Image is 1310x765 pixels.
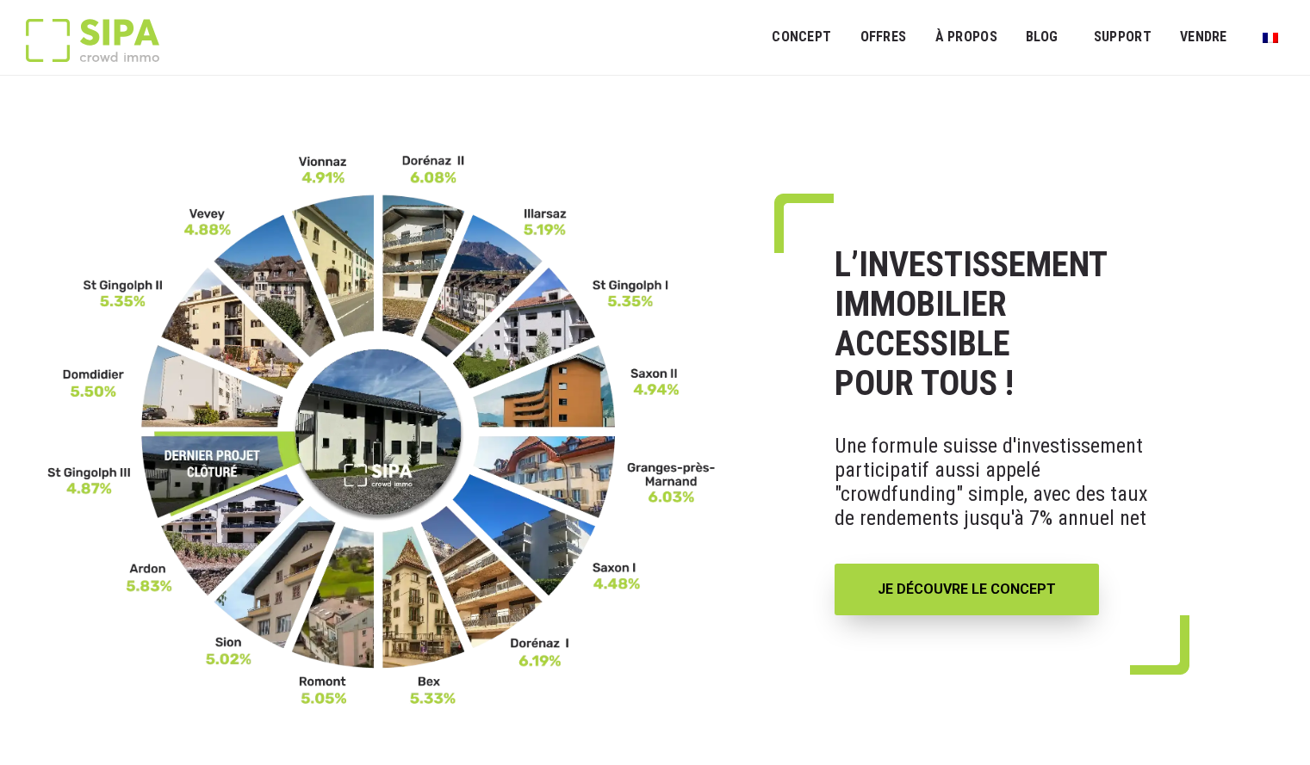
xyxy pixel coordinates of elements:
[835,421,1152,543] p: Une formule suisse d'investissement participatif aussi appelé "crowdfunding" simple, avec des tau...
[47,153,717,707] img: FR-_3__11zon
[772,15,1284,59] nav: Menu principal
[1251,21,1289,53] a: Passer à
[835,245,1152,404] h1: L’INVESTISSEMENT IMMOBILIER ACCESSIBLE POUR TOUS !
[835,564,1099,615] a: JE DÉCOUVRE LE CONCEPT
[1169,18,1239,57] a: VENDRE
[848,18,917,57] a: OFFRES
[1083,18,1163,57] a: SUPPORT
[1263,33,1278,43] img: Français
[761,18,842,57] a: Concept
[923,18,1009,57] a: À PROPOS
[1015,18,1070,57] a: Blog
